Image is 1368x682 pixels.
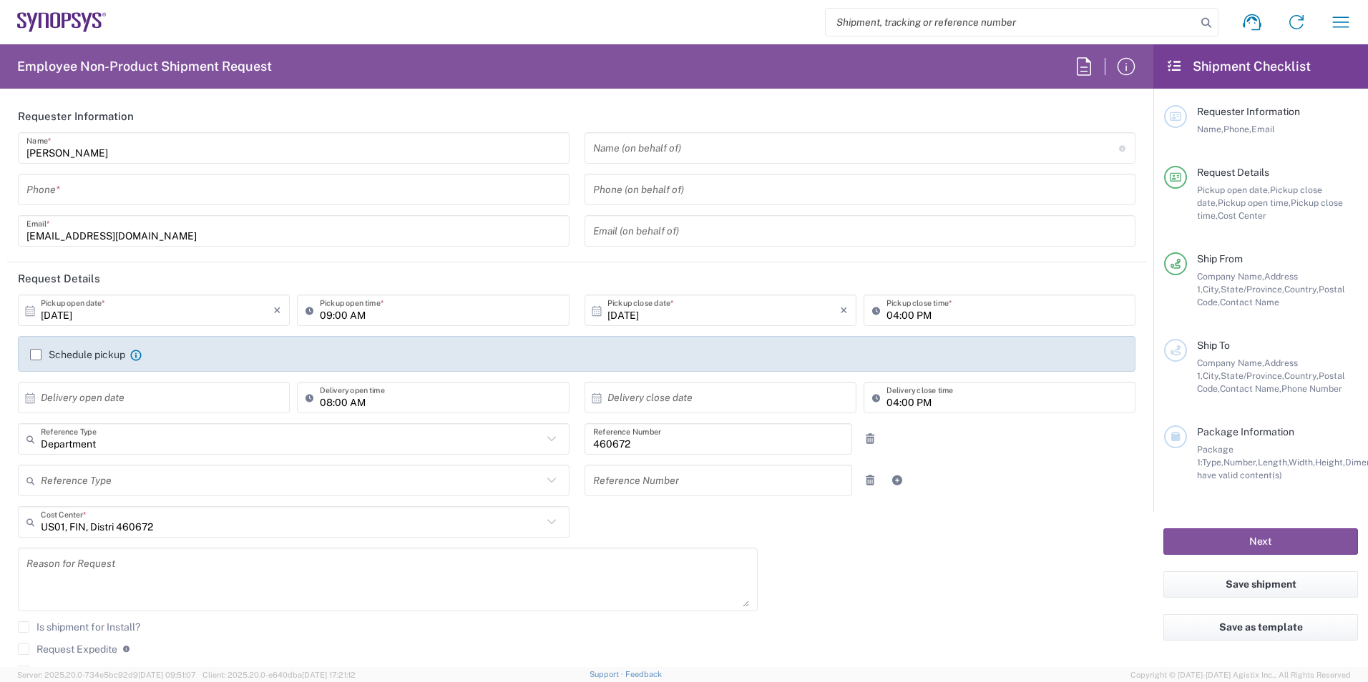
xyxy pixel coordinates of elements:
a: Feedback [625,670,662,678]
span: [DATE] 09:51:07 [138,671,196,679]
label: Return label required [18,666,132,677]
span: Pickup open time, [1218,197,1291,208]
span: City, [1203,284,1221,295]
h2: Requester Information [18,109,134,124]
span: Country, [1284,370,1319,381]
span: Ship From [1197,253,1243,265]
span: Contact Name, [1220,383,1281,394]
span: Email [1251,124,1275,134]
span: Phone, [1223,124,1251,134]
h2: Shipment Checklist [1166,58,1311,75]
span: Requester Information [1197,106,1300,117]
span: Contact Name [1220,297,1279,307]
span: [DATE] 17:21:12 [302,671,356,679]
span: Name, [1197,124,1223,134]
span: Client: 2025.20.0-e640dba [202,671,356,679]
a: Support [590,670,625,678]
i: × [273,299,281,322]
i: × [840,299,848,322]
span: Type, [1202,457,1223,468]
a: Remove Reference [860,470,880,490]
label: Request Expedite [18,643,117,655]
span: Width, [1289,457,1315,468]
span: Package 1: [1197,444,1233,468]
span: State/Province, [1221,370,1284,381]
span: Height, [1315,457,1345,468]
span: City, [1203,370,1221,381]
button: Save as template [1163,614,1358,641]
span: Server: 2025.20.0-734e5bc92d9 [17,671,196,679]
span: Package Information [1197,426,1294,438]
span: Country, [1284,284,1319,295]
span: Ship To [1197,340,1230,351]
span: Number, [1223,457,1258,468]
span: State/Province, [1221,284,1284,295]
button: Save shipment [1163,571,1358,598]
span: Phone Number [1281,383,1342,394]
span: Company Name, [1197,357,1264,368]
a: Add Reference [887,470,907,490]
input: Shipment, tracking or reference number [826,9,1196,36]
span: Cost Center [1218,210,1266,221]
a: Remove Reference [860,429,880,449]
button: Next [1163,528,1358,555]
span: Company Name, [1197,271,1264,282]
span: Request Details [1197,167,1269,178]
h2: Request Details [18,272,100,286]
span: Length, [1258,457,1289,468]
span: Pickup open date, [1197,184,1270,195]
h2: Employee Non-Product Shipment Request [17,58,272,75]
label: Is shipment for Install? [18,621,140,633]
span: Copyright © [DATE]-[DATE] Agistix Inc., All Rights Reserved [1130,668,1351,681]
label: Schedule pickup [30,349,125,360]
